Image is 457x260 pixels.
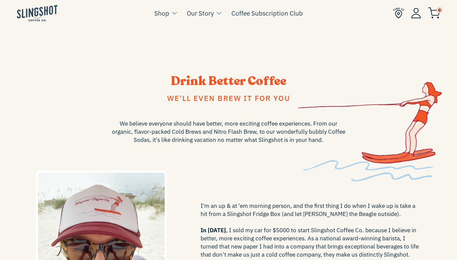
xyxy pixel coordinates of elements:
[154,8,169,18] a: Shop
[201,202,421,259] span: I'm an up & at 'em morning person, and the first thing I do when I wake up is take a hit from a S...
[171,73,286,89] span: Drink Better Coffee
[411,8,421,18] img: Account
[231,8,303,18] a: Coffee Subscription Club
[428,9,440,17] a: 0
[428,7,440,19] img: cart
[393,7,404,19] img: Find Us
[298,51,442,181] img: skiabout-1636558702133_426x.png
[187,8,214,18] a: Our Story
[201,226,226,234] span: In [DATE]
[110,120,347,144] span: We believe everyone should have better, more exciting coffee experiences. From our organic, flavo...
[167,93,290,103] span: We'll even brew it for you
[436,7,442,13] span: 0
